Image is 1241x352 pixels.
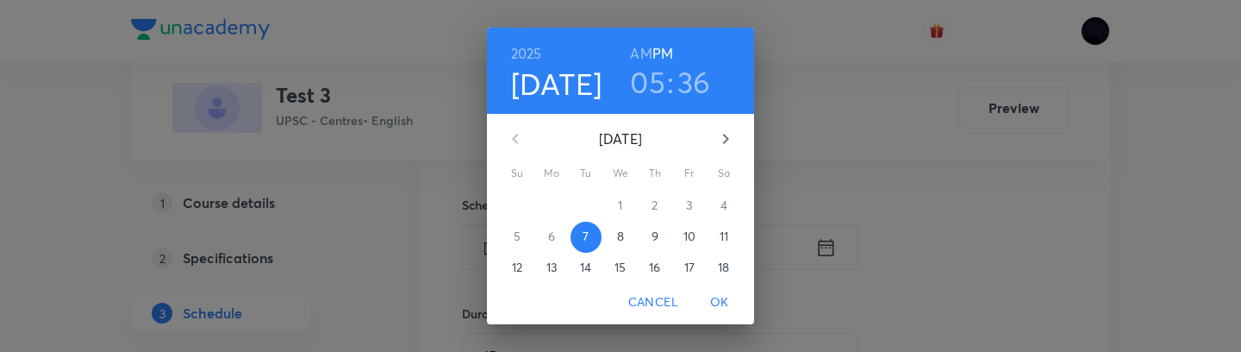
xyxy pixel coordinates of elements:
[605,253,636,284] button: 15
[605,165,636,182] span: We
[674,165,705,182] span: Fr
[677,64,711,100] button: 36
[720,228,728,245] p: 11
[708,253,739,284] button: 18
[583,228,589,245] p: 7
[630,41,652,66] button: AM
[536,129,705,149] p: [DATE]
[630,64,665,100] button: 05
[718,259,729,276] p: 18
[708,222,739,253] button: 11
[605,222,636,253] button: 8
[667,64,674,100] h3: :
[536,253,567,284] button: 13
[639,222,670,253] button: 9
[580,259,591,276] p: 14
[683,228,695,245] p: 10
[617,228,624,245] p: 8
[699,292,740,313] span: OK
[536,165,567,182] span: Mo
[674,253,705,284] button: 17
[649,259,660,276] p: 16
[502,253,533,284] button: 12
[684,259,695,276] p: 17
[502,165,533,182] span: Su
[674,222,705,253] button: 10
[652,228,658,245] p: 9
[621,286,685,318] button: Cancel
[652,41,673,66] button: PM
[639,253,670,284] button: 16
[614,259,626,276] p: 15
[692,286,747,318] button: OK
[511,66,602,102] button: [DATE]
[512,259,522,276] p: 12
[639,165,670,182] span: Th
[571,165,602,182] span: Tu
[708,165,739,182] span: Sa
[571,222,602,253] button: 7
[571,253,602,284] button: 14
[511,41,542,66] button: 2025
[546,259,557,276] p: 13
[628,292,678,313] span: Cancel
